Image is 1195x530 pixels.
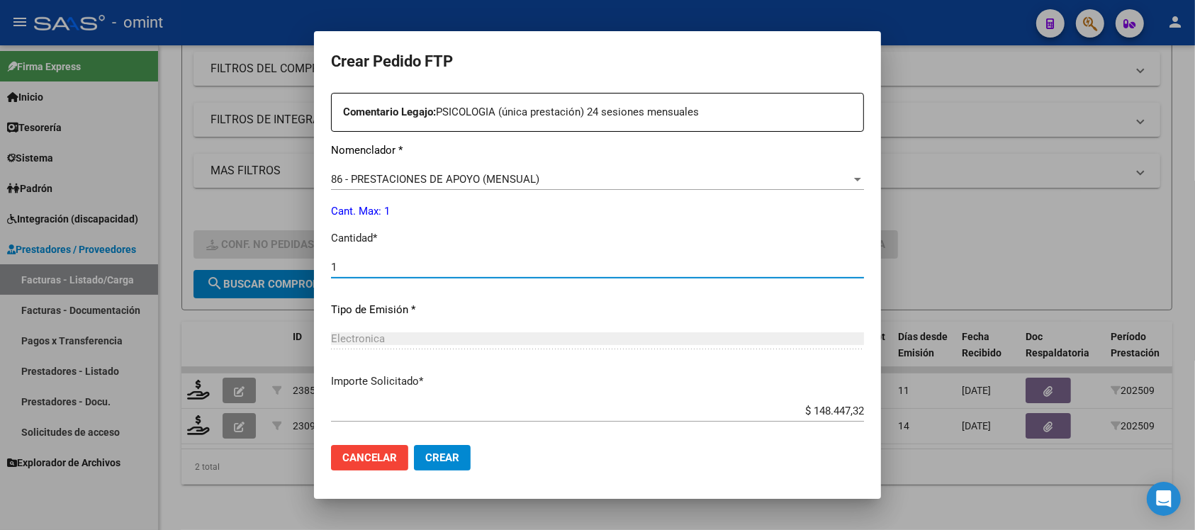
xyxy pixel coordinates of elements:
p: Importe Solicitado [331,373,864,390]
strong: Comentario Legajo: [343,106,436,118]
h2: Crear Pedido FTP [331,48,864,75]
p: Cant. Max: 1 [331,203,864,220]
p: Cantidad [331,230,864,247]
div: Open Intercom Messenger [1147,482,1181,516]
p: PSICOLOGIA (única prestación) 24 sesiones mensuales [343,104,863,120]
span: Cancelar [342,451,397,464]
span: Crear [425,451,459,464]
span: 86 - PRESTACIONES DE APOYO (MENSUAL) [331,173,539,186]
button: Crear [414,445,471,470]
span: Electronica [331,332,385,345]
p: Nomenclador * [331,142,864,159]
button: Cancelar [331,445,408,470]
p: Tipo de Emisión * [331,302,864,318]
